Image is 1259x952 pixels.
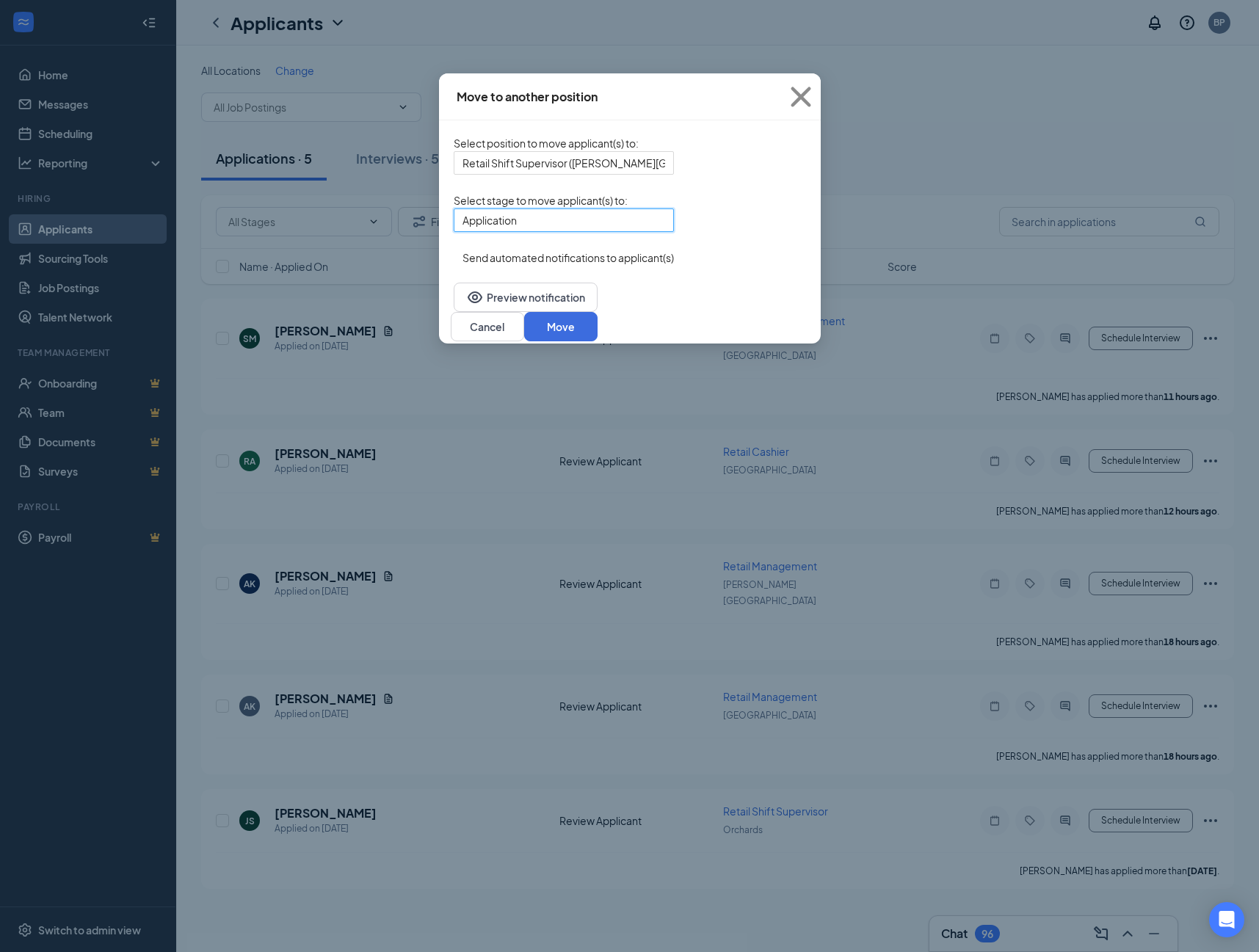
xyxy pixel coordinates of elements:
span: Select position to move applicant(s) to : [454,137,639,150]
span: Send automated notifications to applicant(s) [462,251,674,264]
button: Move [524,312,598,341]
span: Select stage to move applicant(s) to : [454,194,628,207]
span: Application [462,209,517,231]
span: Retail Shift Supervisor ([PERSON_NAME][GEOGRAPHIC_DATA]) [462,152,766,174]
button: Close [781,73,821,120]
div: Move to another position [457,89,598,105]
div: Open Intercom Messenger [1209,902,1244,937]
svg: Eye [466,288,484,306]
button: EyePreview notification [454,283,598,312]
svg: Cross [781,77,821,117]
button: Cancel [451,312,524,341]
